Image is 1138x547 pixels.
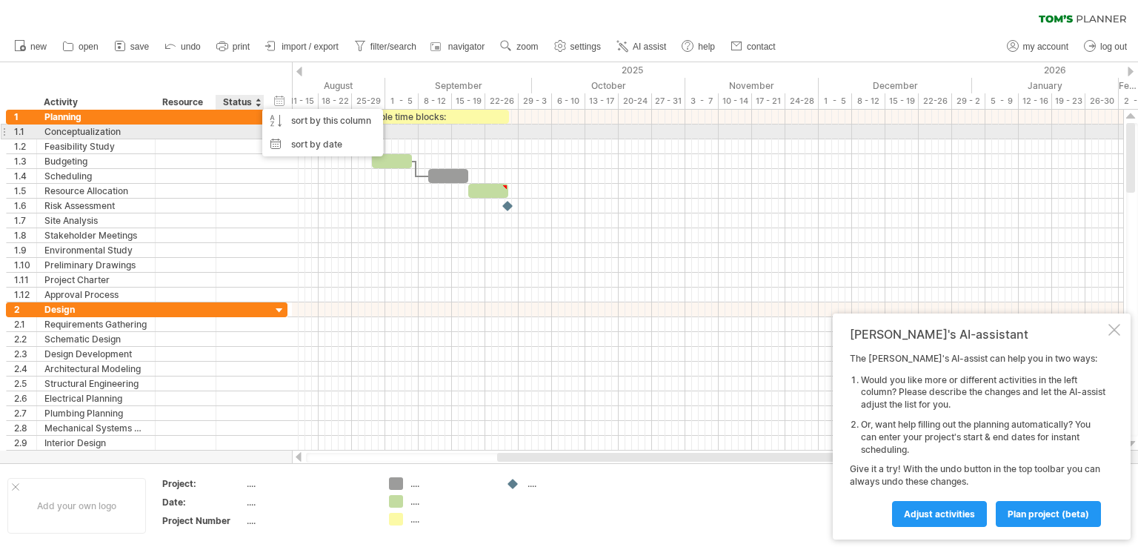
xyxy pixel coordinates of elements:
div: .... [247,514,371,527]
div: 1 [14,110,36,124]
div: 25-29 [352,93,385,109]
div: 2.1 [14,317,36,331]
span: open [79,42,99,52]
div: 1.1 [14,125,36,139]
div: 2.2 [14,332,36,346]
a: AI assist [613,37,671,56]
div: 1.4 [14,169,36,183]
div: 1.12 [14,288,36,302]
li: Or, want help filling out the planning automatically? You can enter your project's start & end da... [861,419,1105,456]
div: September 2025 [385,78,532,93]
div: Risk Assessment [44,199,147,213]
a: filter/search [350,37,421,56]
div: 13 - 17 [585,93,619,109]
div: .... [247,496,371,508]
span: print [233,42,250,52]
div: Project: [162,477,244,490]
div: 17 - 21 [752,93,785,109]
div: 8 - 12 [419,93,452,109]
div: 15 - 19 [452,93,485,109]
div: .... [247,477,371,490]
a: open [59,37,103,56]
div: 29 - 2 [952,93,985,109]
div: 1 - 5 [819,93,852,109]
div: Feasibility Study [44,139,147,153]
div: Electrical Planning [44,391,147,405]
div: Add your own logo [7,478,146,534]
span: filter/search [370,42,416,52]
a: settings [550,37,605,56]
a: undo [161,37,205,56]
div: 1.7 [14,213,36,228]
span: Adjust activities [904,508,975,520]
span: log out [1100,42,1127,52]
span: settings [570,42,601,52]
a: import / export [262,37,343,56]
div: Resource [162,95,207,110]
div: Site Analysis [44,213,147,228]
div: 1.10 [14,258,36,272]
div: 20-24 [619,93,652,109]
div: 22-26 [919,93,952,109]
span: navigator [448,42,485,52]
div: Date: [162,496,244,508]
div: Plumbing Planning [44,406,147,420]
span: my account [1023,42,1068,52]
div: sort by this column [262,109,383,133]
div: 1.3 [14,154,36,168]
div: 27 - 31 [652,93,685,109]
span: help [698,42,715,52]
div: 1.8 [14,228,36,242]
div: October 2025 [532,78,685,93]
div: 1.11 [14,273,36,287]
div: sort by date [262,133,383,156]
div: .... [410,513,491,526]
div: 2.6 [14,391,36,405]
div: 2.9 [14,436,36,450]
div: 12 - 16 [1019,93,1052,109]
span: save [130,42,149,52]
div: Requirements Gathering [44,317,147,331]
div: 1.2 [14,139,36,153]
div: 10 - 14 [719,93,752,109]
div: Conceptualization [44,125,147,139]
li: Would you like more or different activities in the left column? Please describe the changes and l... [861,374,1105,411]
div: Interior Design [44,436,147,450]
a: contact [727,37,780,56]
div: 2.8 [14,421,36,435]
div: 8 - 12 [852,93,885,109]
span: new [30,42,47,52]
div: 2.7 [14,406,36,420]
div: 24-28 [785,93,819,109]
a: zoom [496,37,542,56]
div: Project Charter [44,273,147,287]
div: Activity [44,95,147,110]
div: The [PERSON_NAME]'s AI-assist can help you in two ways: Give it a try! With the undo button in th... [850,353,1105,526]
div: Structural Engineering [44,377,147,391]
div: 1 - 5 [385,93,419,109]
div: Budgeting [44,154,147,168]
span: import / export [282,42,339,52]
span: contact [747,42,776,52]
div: 5 - 9 [985,93,1019,109]
div: Mechanical Systems Design [44,421,147,435]
div: 2.5 [14,377,36,391]
div: November 2025 [685,78,819,93]
div: 3 - 7 [685,93,719,109]
div: 2.3 [14,347,36,361]
div: example time blocks: [292,110,509,124]
div: 15 - 19 [885,93,919,109]
div: 19 - 23 [1052,93,1085,109]
div: 1.6 [14,199,36,213]
a: my account [1003,37,1073,56]
div: Design Development [44,347,147,361]
div: 18 - 22 [319,93,352,109]
div: .... [528,477,608,490]
a: save [110,37,153,56]
div: .... [410,477,491,490]
a: Adjust activities [892,501,987,527]
div: 2 [14,302,36,316]
a: new [10,37,51,56]
a: navigator [428,37,489,56]
div: Status [223,95,256,110]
